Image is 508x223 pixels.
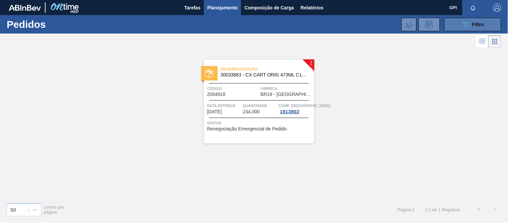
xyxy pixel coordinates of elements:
span: 1 - 1 de 1 Registros [425,207,460,212]
span: Status [207,120,313,126]
span: Em renegociação [221,66,314,72]
a: !statusEm renegociação30033883 - CX CART ORIG 473ML C12 SLK NIV24Código2004918FábricaBR19 - [GEOG... [194,60,314,144]
span: Tarefas [184,4,201,12]
div: 50 [10,207,16,213]
button: < [470,201,487,218]
span: 2004918 [207,92,226,97]
span: Composição de Carga [244,4,294,12]
span: Data entrega [207,102,241,109]
span: Comp. Carga [279,102,331,109]
div: 1813802 [279,109,301,114]
span: Filtro [473,22,484,27]
span: Código [207,85,259,92]
span: 30033883 - CX CART ORIG 473ML C12 SLK NIV24 [221,72,309,77]
img: TNhmsLtSVTkK8tSr43FrP2fwEKptu5GPRR3wAAAABJRU5ErkJggg== [9,5,41,11]
span: Renegociação Emergencial de Pedido [207,126,287,131]
span: Página : 1 [397,207,415,212]
div: Solicitação de Revisão de Pedidos [419,18,440,31]
span: Fábrica [261,85,313,92]
button: > [487,201,504,218]
img: status [205,69,214,78]
span: Relatórios [301,4,323,12]
span: Linhas por página [44,205,65,215]
h1: Pedidos [7,20,103,28]
button: Notificações [462,3,484,12]
div: Importar Negociações dos Pedidos [402,18,417,31]
img: Logout [493,4,501,12]
span: 22/09/2025 [207,109,222,114]
span: 234,000 [243,109,260,114]
span: Quantidade [243,102,277,109]
span: BR19 - Nova Rio [261,92,313,97]
button: Filtro [444,18,501,31]
div: Visão em Cards [489,35,501,48]
a: Comp. [GEOGRAPHIC_DATA]1813802 [279,102,313,114]
span: Planejamento [207,4,238,12]
div: Visão em Lista [476,35,489,48]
